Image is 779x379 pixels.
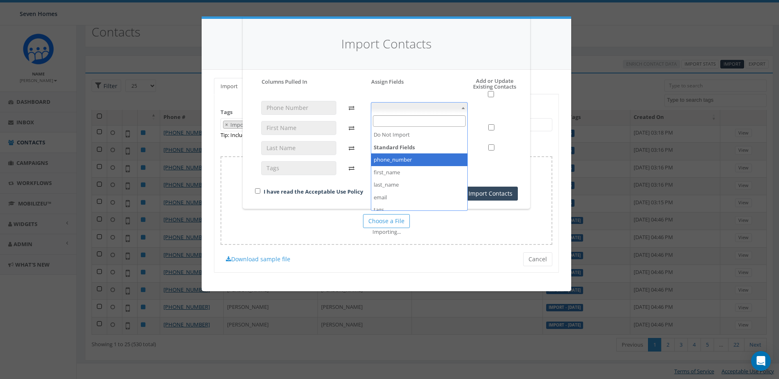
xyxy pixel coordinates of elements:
[371,153,468,166] li: phone_number
[255,35,518,53] h4: Import Contacts
[371,78,404,85] h5: Assign Fields
[371,166,468,179] li: first_name
[463,187,518,201] button: Import Contacts
[264,188,363,195] a: I have read the Acceptable Use Policy
[455,78,518,98] h5: Add or Update Existing Contacts
[371,128,468,141] li: Do Not Import
[261,121,336,135] input: First Name
[488,91,494,97] input: Select All
[261,101,336,115] input: Phone Number
[373,115,466,127] input: Search
[371,141,468,216] li: Standard Fields
[261,161,336,175] input: Tags
[262,78,307,85] h5: Columns Pulled In
[371,191,468,204] li: email
[371,203,468,216] li: tags
[751,351,771,371] div: Open Intercom Messenger
[371,141,468,154] strong: Standard Fields
[371,178,468,191] li: last_name
[261,141,336,155] input: Last Name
